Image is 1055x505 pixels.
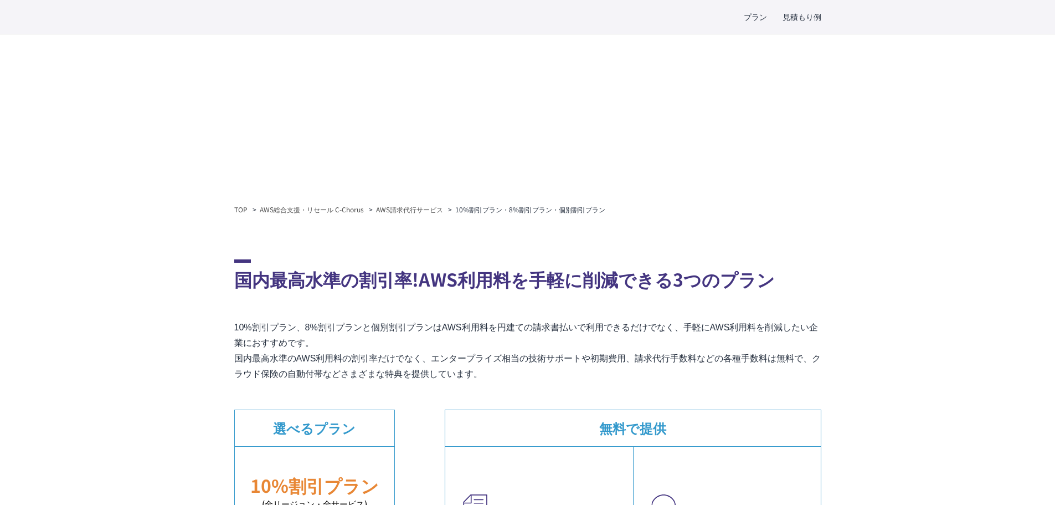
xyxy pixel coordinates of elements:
em: 10%割引プラン・8%割引プラン・個別割引プラン [455,205,605,214]
dt: 選べるプラン [235,410,394,446]
a: 見積もり例 [783,11,821,23]
a: プラン [744,11,767,23]
dt: 無料で提供 [445,410,821,446]
em: 10%割引プラン [250,472,379,498]
a: TOP [234,205,248,215]
p: 10%割引プラン、8%割引プランと個別割引プランはAWS利用料を円建ての請求書払いで利用できるだけでなく、手軽にAWS利用料を削減したい企業におすすめです。 国内最高水準のAWS利用料の割引率だ... [234,320,821,382]
span: AWS請求代行サービス [300,71,756,100]
a: AWS総合支援・リセール C-Chorus [260,205,364,215]
h2: 国内最高水準の割引率!AWS利用料を手軽に削減できる3つのプラン [234,259,821,292]
a: AWS請求代行サービス [376,205,443,215]
span: 10%割引プラン・8%割引プラン ・個別割引プラン [300,100,756,129]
